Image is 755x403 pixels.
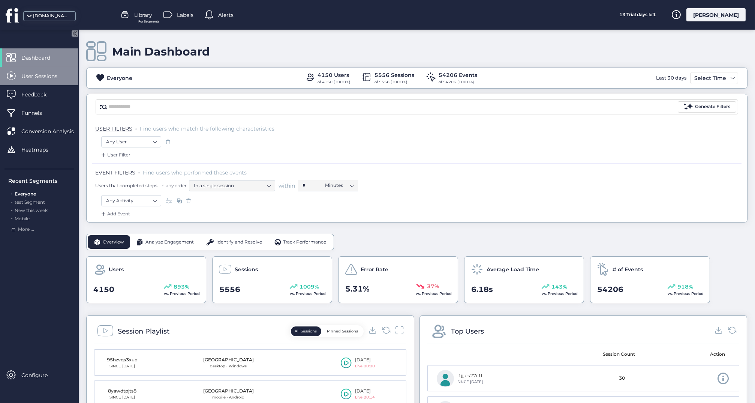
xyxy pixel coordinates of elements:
[103,394,141,400] div: SINCE [DATE]
[458,379,483,385] div: SINCE [DATE]
[103,239,124,246] span: Overview
[416,291,452,296] span: vs. Previous Period
[318,79,351,85] div: of 4150 (100.0%)
[112,45,210,59] div: Main Dashboard
[138,168,140,175] span: .
[325,180,354,191] nz-select-item: Minutes
[355,356,375,364] div: [DATE]
[21,72,69,80] span: User Sessions
[439,79,478,85] div: of 54206 (100.0%)
[597,284,623,295] span: 54206
[100,210,130,218] div: Add Event
[21,127,85,135] span: Conversion Analysis
[11,206,12,213] span: .
[668,291,704,296] span: vs. Previous Period
[107,74,132,82] div: Everyone
[203,394,254,400] div: mobile · Android
[194,180,270,191] nz-select-item: In a single session
[551,283,567,291] span: 143%
[542,291,578,296] span: vs. Previous Period
[203,388,254,395] div: [GEOGRAPHIC_DATA]
[159,182,187,189] span: in any order
[677,283,693,291] span: 918%
[581,344,658,365] mat-header-cell: Session Count
[613,265,643,274] span: # of Events
[361,265,388,274] span: Error Rate
[33,12,70,20] div: [DOMAIN_NAME]
[355,363,375,369] div: Live 00:00
[355,394,375,400] div: Live 00:14
[21,371,59,379] span: Configure
[164,291,200,296] span: vs. Previous Period
[458,372,483,379] div: 1jjjbk27r1l
[21,90,58,99] span: Feedback
[283,239,326,246] span: Track Performance
[18,226,34,233] span: More ...
[15,191,36,197] span: Everyone
[8,177,74,185] div: Recent Segments
[103,356,141,364] div: 95hzvqs3xud
[345,283,370,295] span: 5.31%
[11,189,12,197] span: .
[106,195,156,206] nz-select-item: Any Activity
[218,11,234,19] span: Alerts
[100,151,130,159] div: User Filter
[95,169,135,176] span: EVENT FILTERS
[300,283,319,291] span: 1009%
[143,169,247,176] span: Find users who performed these events
[355,388,375,395] div: [DATE]
[375,71,415,79] div: 5556 Sessions
[451,326,484,337] div: Top Users
[471,284,493,295] span: 6.18s
[95,182,157,189] span: Users that completed steps
[103,388,141,395] div: 8yawdtpjts8
[21,54,61,62] span: Dashboard
[219,284,240,295] span: 5556
[109,265,124,274] span: Users
[678,101,736,113] button: Generate Filters
[118,326,169,337] div: Session Playlist
[692,74,728,83] div: Select Time
[203,356,254,364] div: [GEOGRAPHIC_DATA]
[323,326,363,336] button: Pinned Sessions
[140,125,274,132] span: Find users who match the following characteristics
[93,284,114,295] span: 4150
[138,19,159,24] span: For Segments
[290,291,326,296] span: vs. Previous Period
[619,375,625,382] span: 30
[177,11,193,19] span: Labels
[15,216,30,221] span: Mobile
[291,326,321,336] button: All Sessions
[15,208,48,213] span: New this week
[375,79,415,85] div: of 5556 (100.0%)
[106,136,156,147] nz-select-item: Any User
[203,363,254,369] div: desktop · Windows
[134,11,152,19] span: Library
[439,71,478,79] div: 54206 Events
[487,265,539,274] span: Average Load Time
[11,214,12,221] span: .
[427,282,439,290] span: 37%
[21,146,60,154] span: Heatmaps
[216,239,262,246] span: Identify and Resolve
[686,8,746,21] div: [PERSON_NAME]
[103,363,141,369] div: SINCE [DATE]
[318,71,351,79] div: 4150 Users
[135,124,137,131] span: .
[695,103,730,110] div: Generate Filters
[610,8,666,21] div: 13 Trial days left
[95,125,132,132] span: USER FILTERS
[15,199,45,205] span: test Segment
[657,344,734,365] mat-header-cell: Action
[654,72,688,84] div: Last 30 days
[11,198,12,205] span: .
[235,265,258,274] span: Sessions
[21,109,53,117] span: Funnels
[145,239,194,246] span: Analyze Engagement
[279,182,295,189] span: within
[174,283,189,291] span: 893%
